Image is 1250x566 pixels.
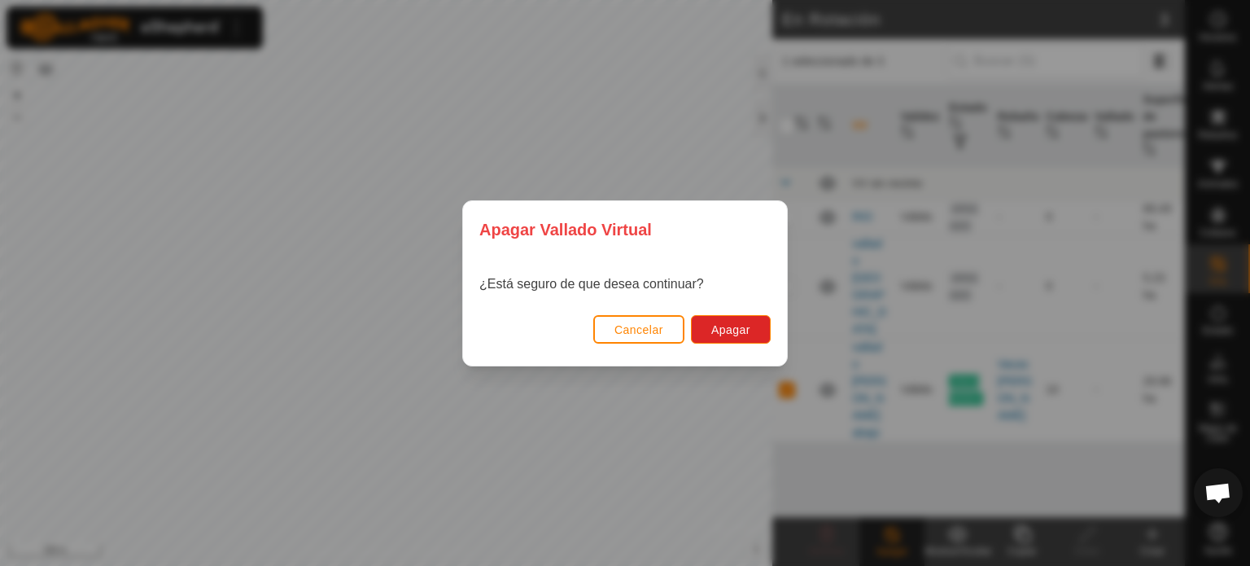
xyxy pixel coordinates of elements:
[1194,468,1243,517] div: Chat abierto
[691,315,771,344] button: Apagar
[711,323,750,336] span: Apagar
[479,217,652,242] span: Apagar Vallado Virtual
[614,323,663,336] span: Cancelar
[479,274,704,294] p: ¿Está seguro de que desea continuar?
[593,315,684,344] button: Cancelar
